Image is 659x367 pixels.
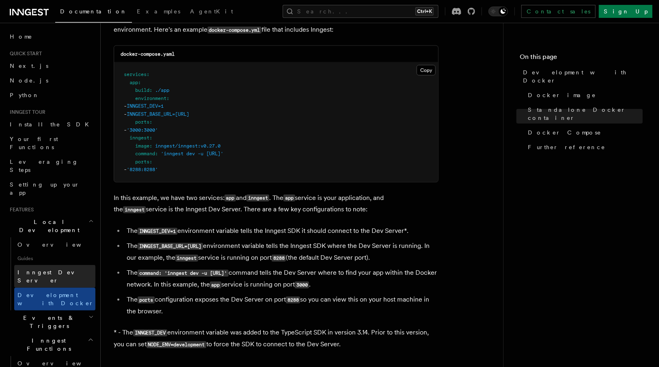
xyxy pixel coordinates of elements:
[6,73,95,88] a: Node.js
[147,72,149,77] span: :
[127,111,189,117] span: INNGEST_BASE_URL=[URL]
[114,192,439,216] p: In this example, we have two services: and . The service is your application, and the service is ...
[599,5,653,18] a: Sign Up
[138,297,155,304] code: ports
[246,195,269,202] code: inngest
[523,68,643,85] span: Development with Docker
[124,127,127,133] span: -
[135,96,166,101] span: environment
[528,128,601,137] span: Docker Compose
[417,65,436,76] button: Copy
[6,132,95,154] a: Your first Functions
[283,195,295,202] code: app
[14,252,95,265] span: Guides
[114,13,439,36] p: If you're using to run your services locally, you can easily add Inngest to your local environmen...
[207,27,261,34] code: docker-compose.yml
[6,29,95,44] a: Home
[14,237,95,252] a: Overview
[135,143,149,149] span: image
[138,243,203,250] code: INNGEST_BASE_URL=[URL]
[138,228,177,235] code: INNGEST_DEV=1
[127,167,158,172] span: '8288:8288'
[10,136,58,150] span: Your first Functions
[14,288,95,311] a: Development with Docker
[155,87,169,93] span: ./app
[155,151,158,156] span: :
[149,119,152,125] span: :
[6,337,88,353] span: Inngest Functions
[10,121,94,128] span: Install the SDK
[6,333,95,356] button: Inngest Functions
[133,330,167,337] code: INNGEST_DEV
[130,80,138,85] span: app
[124,167,127,172] span: -
[14,265,95,288] a: Inngest Dev Server
[130,135,149,141] span: inngest
[6,218,89,234] span: Local Development
[528,106,643,122] span: Standalone Docker container
[135,119,149,125] span: ports
[488,7,508,16] button: Toggle dark mode
[124,103,127,109] span: -
[520,52,643,65] h4: On this page
[124,267,439,291] li: The command tells the Dev Server where to find your app within the Docker network. In this exampl...
[124,226,439,237] li: The environment variable tells the Inngest SDK it should connect to the Dev Server*.
[161,151,223,156] span: 'inngest dev -u [URL]'
[185,2,238,22] a: AgentKit
[132,2,185,22] a: Examples
[6,88,95,102] a: Python
[166,96,169,101] span: :
[17,269,87,284] span: Inngest Dev Server
[520,65,643,88] a: Development with Docker
[6,177,95,200] a: Setting up your app
[295,282,309,289] code: 3000
[135,151,155,156] span: command
[6,109,45,115] span: Inngest tour
[123,206,146,213] code: inngest
[525,140,643,154] a: Further reference
[10,33,32,41] span: Home
[283,5,439,18] button: Search...Ctrl+K
[6,237,95,311] div: Local Development
[55,2,132,23] a: Documentation
[415,7,434,15] kbd: Ctrl+K
[6,314,89,330] span: Events & Triggers
[6,50,42,57] span: Quick start
[149,159,152,165] span: :
[127,127,158,133] span: '3000:3000'
[127,103,164,109] span: INNGEST_DEV=1
[138,80,141,85] span: :
[528,91,596,99] span: Docker image
[124,72,147,77] span: services
[175,255,198,262] code: inngest
[525,125,643,140] a: Docker Compose
[525,88,643,102] a: Docker image
[137,8,180,15] span: Examples
[17,241,101,248] span: Overview
[528,143,605,151] span: Further reference
[124,294,439,317] li: The configuration exposes the Dev Server on port so you can view this on your host machine in the...
[138,270,229,277] code: command: 'inngest dev -u [URL]'
[147,341,206,348] code: NODE_ENV=development
[6,154,95,177] a: Leveraging Steps
[17,292,94,306] span: Development with Docker
[6,215,95,237] button: Local Development
[17,360,101,367] span: Overview
[149,135,152,141] span: :
[114,327,439,351] p: * - The environment variable was added to the TypeScript SDK in version 3.14. Prior to this versi...
[10,92,39,98] span: Python
[10,159,78,173] span: Leveraging Steps
[272,255,286,262] code: 8288
[225,195,236,202] code: app
[60,8,127,15] span: Documentation
[521,5,596,18] a: Contact sales
[124,111,127,117] span: -
[6,59,95,73] a: Next.js
[286,297,300,304] code: 8288
[149,143,152,149] span: :
[10,77,48,84] span: Node.js
[210,282,221,289] code: app
[6,117,95,132] a: Install the SDK
[190,8,233,15] span: AgentKit
[525,102,643,125] a: Standalone Docker container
